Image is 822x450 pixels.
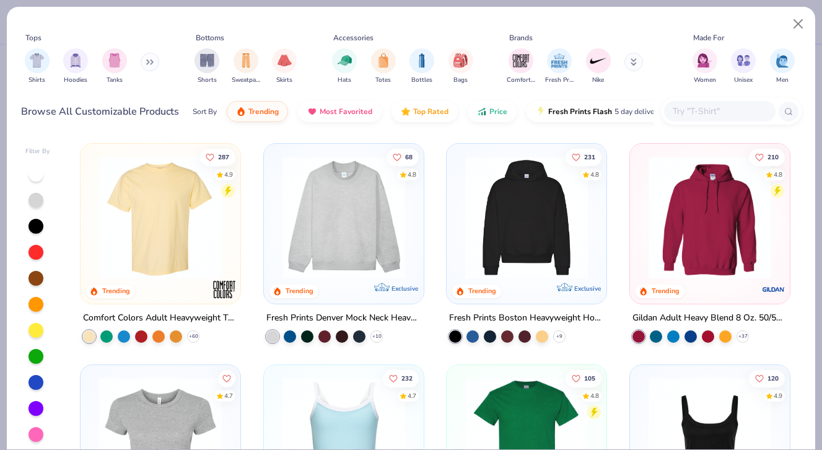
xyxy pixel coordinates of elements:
div: filter for Comfort Colors [507,48,535,85]
span: Price [489,107,507,117]
img: Unisex Image [737,53,751,68]
img: most_fav.gif [307,107,317,117]
img: 029b8af0-80e6-406f-9fdc-fdf898547912 [93,156,228,279]
span: Totes [375,76,391,85]
button: filter button [545,48,574,85]
div: filter for Men [770,48,795,85]
div: Brands [509,32,533,43]
div: filter for Unisex [731,48,756,85]
img: Shorts Image [200,53,214,68]
img: Totes Image [377,53,390,68]
span: Unisex [734,76,753,85]
button: Like [566,148,601,165]
span: Comfort Colors [507,76,535,85]
button: filter button [507,48,535,85]
button: filter button [63,48,88,85]
span: Bags [453,76,468,85]
button: filter button [371,48,396,85]
div: filter for Hats [332,48,357,85]
span: Exclusive [391,284,418,292]
button: Top Rated [391,101,458,122]
img: Comfort Colors Image [512,51,530,70]
div: filter for Skirts [272,48,297,85]
button: filter button [409,48,434,85]
span: Shirts [28,76,45,85]
span: 68 [405,154,413,160]
div: filter for Fresh Prints [545,48,574,85]
div: 4.8 [408,170,416,179]
span: 231 [584,154,595,160]
img: trending.gif [236,107,246,117]
button: filter button [25,48,50,85]
img: Comfort Colors logo [212,276,237,301]
span: 105 [584,375,595,381]
span: Trending [248,107,279,117]
button: filter button [448,48,473,85]
button: Like [218,369,235,387]
div: 4.8 [590,391,599,400]
span: 232 [401,375,413,381]
div: 4.9 [224,170,233,179]
span: Skirts [276,76,292,85]
div: filter for Nike [586,48,611,85]
button: Fresh Prints Flash5 day delivery [527,101,670,122]
img: flash.gif [536,107,546,117]
div: filter for Shorts [195,48,219,85]
img: Bottles Image [415,53,429,68]
div: 4.7 [408,391,416,400]
input: Try "T-Shirt" [671,104,767,118]
span: Shorts [198,76,217,85]
button: filter button [731,48,756,85]
button: Price [468,101,517,122]
div: 4.8 [590,170,599,179]
img: Hats Image [338,53,352,68]
button: Like [199,148,235,165]
img: Tanks Image [108,53,121,68]
button: filter button [272,48,297,85]
span: Men [776,76,789,85]
img: Skirts Image [278,53,292,68]
button: Like [749,369,785,387]
div: filter for Hoodies [63,48,88,85]
img: 91acfc32-fd48-4d6b-bdad-a4c1a30ac3fc [459,156,594,279]
div: Gildan Adult Heavy Blend 8 Oz. 50/50 Hooded Sweatshirt [632,310,787,325]
span: Fresh Prints Flash [548,107,612,117]
img: Fresh Prints Image [550,51,569,70]
span: Top Rated [413,107,448,117]
span: Hoodies [64,76,87,85]
div: filter for Bottles [409,48,434,85]
span: + 10 [372,332,381,340]
span: Most Favorited [320,107,372,117]
button: filter button [232,48,260,85]
div: filter for Totes [371,48,396,85]
button: Most Favorited [298,101,382,122]
img: f5d85501-0dbb-4ee4-b115-c08fa3845d83 [276,156,411,279]
div: Tops [25,32,42,43]
div: 4.7 [224,391,233,400]
div: Made For [693,32,724,43]
img: TopRated.gif [401,107,411,117]
button: Trending [227,101,288,122]
img: Hoodies Image [69,53,82,68]
img: Men Image [776,53,789,68]
span: Fresh Prints [545,76,574,85]
img: Gildan logo [761,276,785,301]
span: Tanks [107,76,123,85]
img: Women Image [697,53,712,68]
div: 4.9 [774,391,782,400]
div: filter for Tanks [102,48,127,85]
span: Exclusive [574,284,601,292]
div: 4.8 [774,170,782,179]
span: 120 [767,375,779,381]
span: 210 [767,154,779,160]
img: Nike Image [589,51,608,70]
button: filter button [586,48,611,85]
span: + 37 [738,332,747,340]
button: filter button [332,48,357,85]
span: + 9 [556,332,562,340]
button: Like [387,148,419,165]
span: 5 day delivery [614,105,660,119]
span: Bottles [411,76,432,85]
img: Sweatpants Image [239,53,253,68]
div: Fresh Prints Boston Heavyweight Hoodie [449,310,604,325]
